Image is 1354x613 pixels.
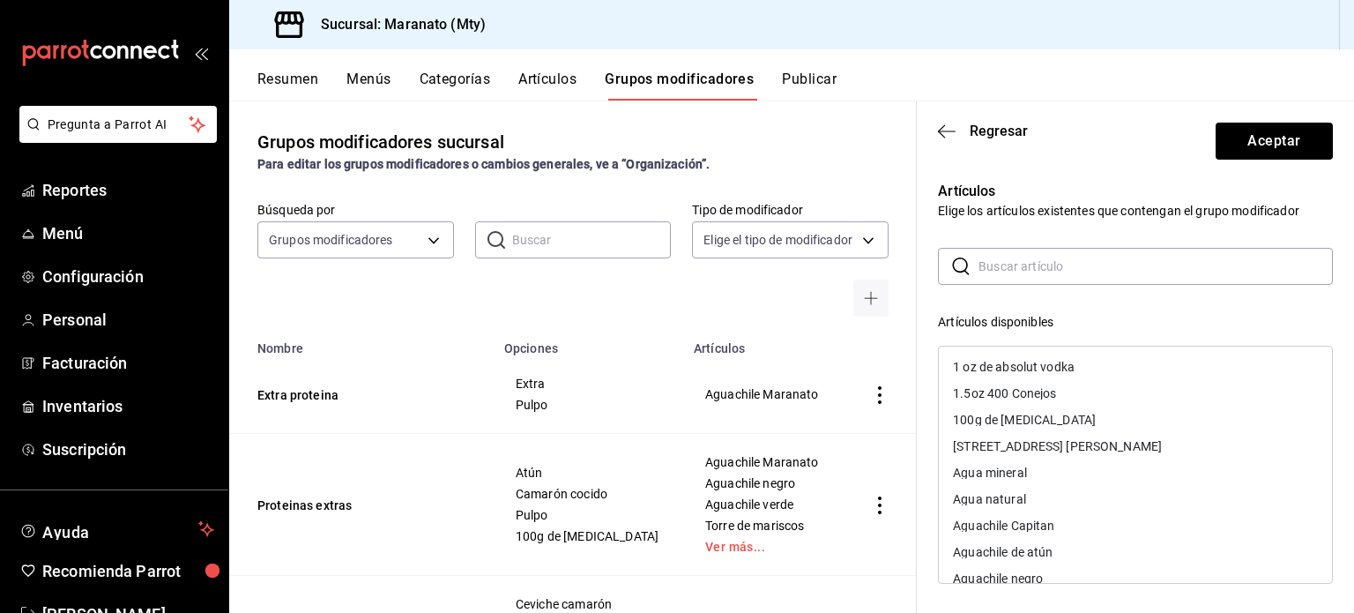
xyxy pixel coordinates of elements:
div: Agua mineral [953,467,1027,479]
div: [STREET_ADDRESS] [PERSON_NAME] [953,440,1162,452]
span: Elige el tipo de modificador [703,231,852,249]
button: Artículos [518,71,577,101]
div: 100g de [MEDICAL_DATA] [953,414,1096,426]
span: Torre de mariscos [705,520,821,532]
button: actions [871,497,889,514]
button: Pregunta a Parrot AI [19,106,217,143]
span: 100g de [MEDICAL_DATA] [516,530,661,542]
span: Personal [42,308,214,332]
span: Configuración [42,265,214,288]
div: Aguachile de atún [939,539,1332,565]
strong: Para editar los grupos modificadores o cambios generales, ve a “Organización”. [257,157,710,171]
div: navigation tabs [257,71,1354,101]
span: Ceviche camarón [516,598,661,610]
label: Tipo de modificador [692,204,889,216]
div: [STREET_ADDRESS] [PERSON_NAME] [939,433,1332,460]
div: Grupos modificadores sucursal [257,129,504,155]
div: Agua natural [939,486,1332,512]
div: Aguachile Capitan [953,520,1054,532]
h3: Sucursal: Maranato (Mty) [307,14,486,35]
input: Buscar [512,222,672,258]
span: Aguachile verde [705,498,821,511]
span: Aguachile Maranato [705,456,821,468]
a: Ver más... [705,541,821,553]
button: Menús [346,71,391,101]
p: Artículos [938,181,1333,202]
button: Extra proteina [257,386,469,404]
span: Menú [42,221,214,245]
span: Aguachile negro [705,477,821,490]
button: Grupos modificadores [605,71,754,101]
div: Aguachile negro [939,565,1332,592]
span: Reportes [42,178,214,202]
button: Publicar [782,71,837,101]
span: Atún [516,467,661,479]
p: Elige los artículos existentes que contengan el grupo modificador [938,202,1333,220]
button: Regresar [938,123,1028,139]
div: Agua mineral [939,460,1332,486]
input: Buscar artículo [978,249,1333,284]
span: Aguachile Maranato [705,388,821,400]
div: Artículos disponibles [938,313,1333,332]
th: Opciones [494,331,683,355]
div: 1.5oz 400 Conejos [953,387,1056,400]
span: Camarón cocido [516,488,661,500]
div: 1.5oz 400 Conejos [939,380,1332,407]
span: Pulpo [516,399,661,411]
div: 100g de [MEDICAL_DATA] [939,407,1332,433]
span: Facturación [42,351,214,375]
span: Recomienda Parrot [42,559,214,583]
span: Suscripción [42,437,214,461]
span: Inventarios [42,394,214,418]
button: actions [871,386,889,404]
span: Pulpo [516,509,661,521]
label: Búsqueda por [257,204,454,216]
button: open_drawer_menu [194,46,208,60]
button: Aceptar [1216,123,1333,160]
button: Proteinas extras [257,497,469,514]
span: Ayuda [42,519,191,540]
span: Regresar [970,123,1028,139]
div: Aguachile negro [953,572,1043,585]
div: 1 oz de absolut vodka [939,354,1332,380]
div: Agua natural [953,493,1026,505]
span: Extra [516,378,661,390]
span: Pregunta a Parrot AI [48,116,190,134]
div: Aguachile Capitan [939,512,1332,539]
a: Pregunta a Parrot AI [12,128,217,146]
div: Aguachile de atún [953,546,1053,558]
th: Nombre [229,331,494,355]
div: 1 oz de absolut vodka [953,361,1075,373]
th: Artículos [683,331,843,355]
button: Resumen [257,71,318,101]
span: Grupos modificadores [269,231,393,249]
button: Categorías [420,71,491,101]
